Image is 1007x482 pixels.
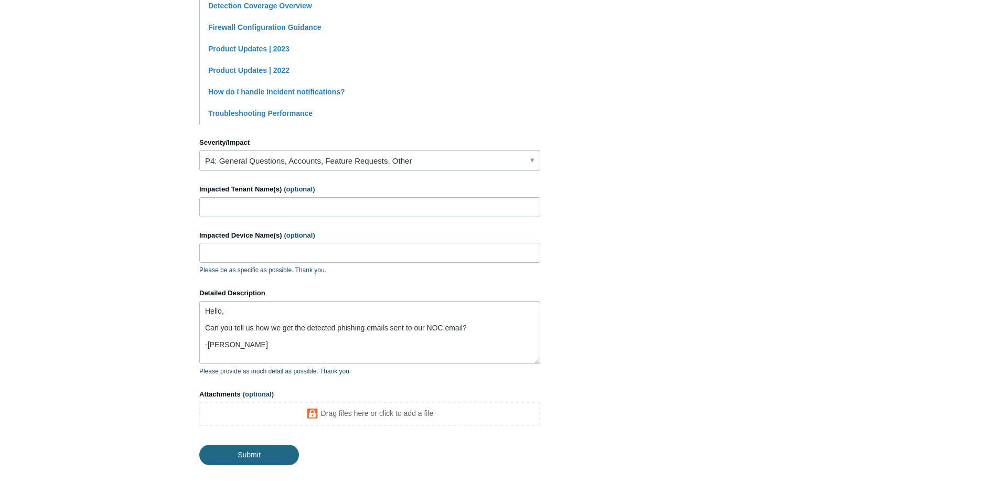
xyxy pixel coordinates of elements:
[199,445,299,465] input: Submit
[284,231,315,239] span: (optional)
[208,2,312,10] a: Detection Coverage Overview
[199,367,540,376] p: Please provide as much detail as possible. Thank you.
[199,150,540,171] a: P4: General Questions, Accounts, Feature Requests, Other
[199,389,540,400] label: Attachments
[243,390,274,398] span: (optional)
[199,230,540,241] label: Impacted Device Name(s)
[199,184,540,195] label: Impacted Tenant Name(s)
[208,23,321,31] a: Firewall Configuration Guidance
[199,265,540,275] p: Please be as specific as possible. Thank you.
[199,137,540,148] label: Severity/Impact
[208,109,313,117] a: Troubleshooting Performance
[199,288,540,298] label: Detailed Description
[208,88,345,96] a: How do I handle Incident notifications?
[284,185,315,193] span: (optional)
[208,45,290,53] a: Product Updates | 2023
[208,66,290,74] a: Product Updates | 2022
